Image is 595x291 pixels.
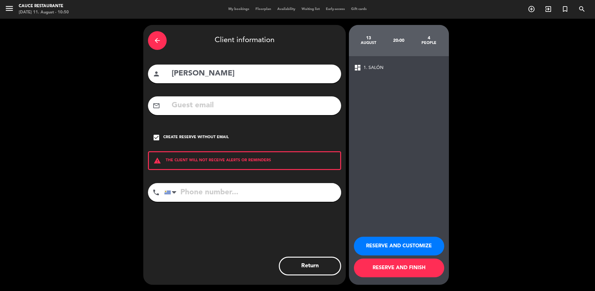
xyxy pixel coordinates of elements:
i: person [153,70,160,78]
div: Create reserve without email [163,134,229,141]
span: Availability [274,7,298,11]
input: Guest email [171,99,336,112]
button: Return [279,257,341,275]
span: Waiting list [298,7,323,11]
i: arrow_back [154,37,161,44]
div: Cauce Restaurante [19,3,69,9]
div: 20:00 [383,30,414,51]
i: phone [152,189,160,196]
i: add_circle_outline [528,5,535,13]
div: 4 [414,36,444,41]
span: My bookings [225,7,252,11]
div: Client information [148,30,341,51]
div: 13 [354,36,384,41]
i: search [578,5,586,13]
input: Phone number... [164,183,341,202]
span: dashboard [354,64,361,71]
span: Floorplan [252,7,274,11]
i: menu [5,4,14,13]
i: exit_to_app [545,5,552,13]
i: check_box [153,134,160,141]
div: [DATE] 11. August - 10:50 [19,9,69,16]
div: people [414,41,444,46]
div: August [354,41,384,46]
div: Uruguay: +598 [164,183,179,201]
span: 1. SALÓN [364,64,383,71]
span: Early-access [323,7,348,11]
i: mail_outline [153,102,160,109]
button: menu [5,4,14,15]
button: RESERVE AND CUSTOMIZE [354,237,444,255]
input: Guest Name [171,67,336,80]
i: warning [149,157,166,164]
i: turned_in_not [561,5,569,13]
button: RESERVE AND FINISH [354,259,444,277]
span: Gift cards [348,7,370,11]
div: THE CLIENT WILL NOT RECEIVE ALERTS OR REMINDERS [148,151,341,170]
